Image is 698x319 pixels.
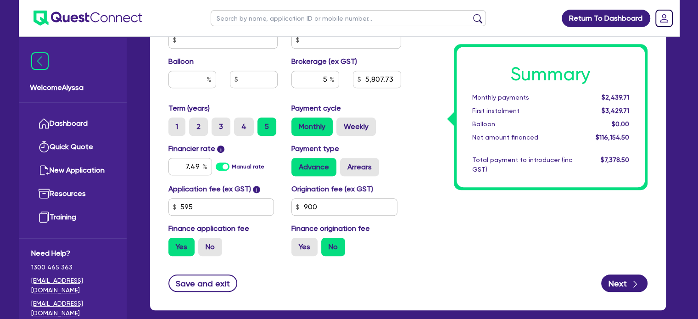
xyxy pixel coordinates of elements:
[31,135,114,159] a: Quick Quote
[601,94,629,101] span: $2,439.71
[234,118,254,136] label: 4
[291,223,370,234] label: Finance origination fee
[168,143,225,154] label: Financier rate
[31,248,114,259] span: Need Help?
[465,155,579,174] div: Total payment to introducer (inc GST)
[291,158,336,176] label: Advance
[601,274,648,292] button: Next
[217,146,224,153] span: i
[336,118,376,136] label: Weekly
[168,56,194,67] label: Balloon
[31,206,114,229] a: Training
[31,112,114,135] a: Dashboard
[39,165,50,176] img: new-application
[168,103,210,114] label: Term (years)
[31,299,114,318] a: [EMAIL_ADDRESS][DOMAIN_NAME]
[39,212,50,223] img: training
[198,238,222,256] label: No
[168,184,251,195] label: Application fee (ex GST)
[291,118,333,136] label: Monthly
[601,107,629,114] span: $3,429.71
[168,223,249,234] label: Finance application fee
[611,120,629,128] span: $0.00
[652,6,676,30] a: Dropdown toggle
[212,118,230,136] label: 3
[465,119,579,129] div: Balloon
[168,274,238,292] button: Save and exit
[465,93,579,102] div: Monthly payments
[168,238,195,256] label: Yes
[595,134,629,141] span: $116,154.50
[257,118,276,136] label: 5
[189,118,208,136] label: 2
[211,10,486,26] input: Search by name, application ID or mobile number...
[34,11,142,26] img: quest-connect-logo-blue
[472,63,629,85] h1: Summary
[31,52,49,70] img: icon-menu-close
[232,162,264,171] label: Manual rate
[291,143,339,154] label: Payment type
[168,118,185,136] label: 1
[340,158,379,176] label: Arrears
[31,159,114,182] a: New Application
[465,133,579,142] div: Net amount financed
[31,263,114,272] span: 1300 465 363
[562,10,650,27] a: Return To Dashboard
[31,276,114,295] a: [EMAIL_ADDRESS][DOMAIN_NAME]
[600,156,629,163] span: $7,378.50
[291,238,318,256] label: Yes
[39,141,50,152] img: quick-quote
[291,184,373,195] label: Origination fee (ex GST)
[39,188,50,199] img: resources
[465,106,579,116] div: First instalment
[291,56,357,67] label: Brokerage (ex GST)
[253,186,260,193] span: i
[291,103,341,114] label: Payment cycle
[321,238,345,256] label: No
[30,82,116,93] span: Welcome Alyssa
[31,182,114,206] a: Resources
